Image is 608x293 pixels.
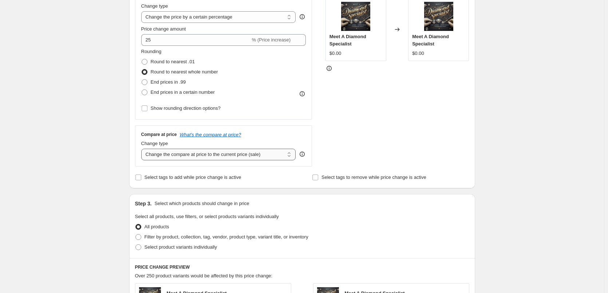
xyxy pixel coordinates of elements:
[299,150,306,158] div: help
[145,234,308,240] span: Filter by product, collection, tag, vendor, product type, variant title, or inventory
[135,264,469,270] h6: PRICE CHANGE PREVIEW
[135,200,152,207] h2: Step 3.
[154,200,249,207] p: Select which products should change in price
[141,26,186,32] span: Price change amount
[145,244,217,250] span: Select product variants individually
[151,79,186,85] span: End prices in .99
[151,69,218,75] span: Round to nearest whole number
[329,51,341,56] span: $0.00
[141,49,162,54] span: Rounding
[151,105,221,111] span: Show rounding direction options?
[151,59,195,64] span: Round to nearest .01
[412,51,424,56] span: $0.00
[141,141,168,146] span: Change type
[341,2,370,31] img: DALL_E2025-01-3015.59.05-Anelegantandluxuriousbannerfor_MeetaDiamondSpecialist_withthetextinstyli...
[141,3,168,9] span: Change type
[135,214,279,219] span: Select all products, use filters, or select products variants individually
[141,34,250,46] input: -15
[329,34,366,47] span: Meet A Diamond Specialist
[141,132,177,137] h3: Compare at price
[299,13,306,20] div: help
[145,174,241,180] span: Select tags to add while price change is active
[252,37,291,43] span: % (Price increase)
[151,89,215,95] span: End prices in a certain number
[180,132,241,137] button: What's the compare at price?
[321,174,426,180] span: Select tags to remove while price change is active
[412,34,449,47] span: Meet A Diamond Specialist
[135,273,273,278] span: Over 250 product variants would be affected by this price change:
[424,2,453,31] img: DALL_E2025-01-3015.59.05-Anelegantandluxuriousbannerfor_MeetaDiamondSpecialist_withthetextinstyli...
[145,224,169,229] span: All products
